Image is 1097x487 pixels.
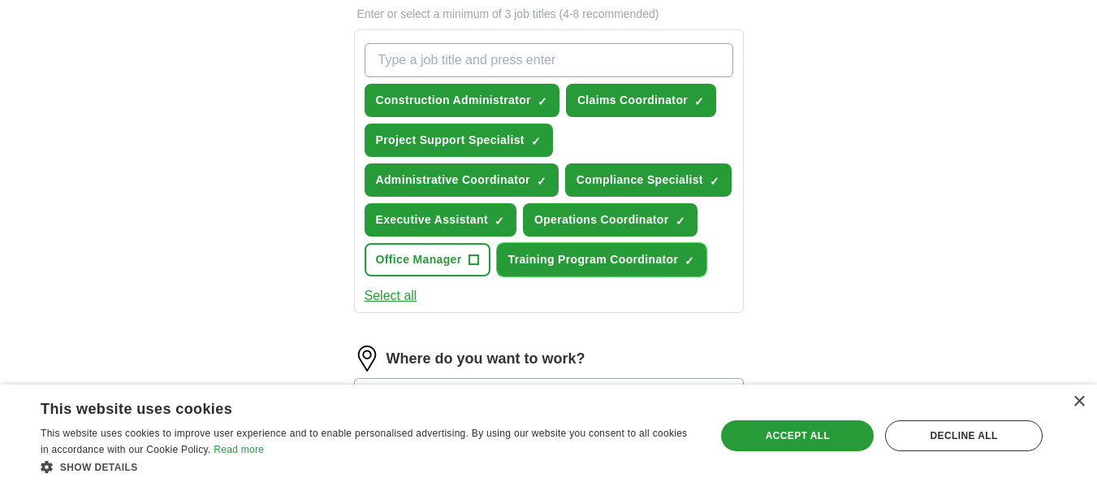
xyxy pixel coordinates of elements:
[497,243,707,276] button: Training Program Coordinator✓
[685,254,694,267] span: ✓
[577,92,688,109] span: Claims Coordinator
[60,462,138,473] span: Show details
[710,175,719,188] span: ✓
[214,444,264,455] a: Read more, opens a new window
[365,286,417,306] button: Select all
[354,346,380,372] img: location.png
[41,459,696,475] div: Show details
[365,43,733,77] input: Type a job title and press enter
[365,203,516,237] button: Executive Assistant✓
[41,428,687,455] span: This website uses cookies to improve user experience and to enable personalised advertising. By u...
[376,92,531,109] span: Construction Administrator
[531,135,541,148] span: ✓
[495,215,504,228] span: ✓
[365,243,490,276] button: Office Manager
[365,124,553,157] button: Project Support Specialist✓
[354,6,744,23] p: Enter or select a minimum of 3 job titles (4-8 recommended)
[41,394,655,419] div: This website uses cookies
[365,84,559,117] button: Construction Administrator✓
[376,132,525,149] span: Project Support Specialist
[676,215,685,228] span: ✓
[523,203,698,237] button: Operations Coordinator✓
[376,172,530,189] span: Administrative Coordinator
[365,163,559,197] button: Administrative Coordinator✓
[566,84,716,117] button: Claims Coordinator✓
[387,348,585,370] label: Where do you want to work?
[721,420,874,451] div: Accept all
[538,95,547,108] span: ✓
[885,420,1043,451] div: Decline all
[577,172,703,189] span: Compliance Specialist
[565,163,732,197] button: Compliance Specialist✓
[508,251,679,268] span: Training Program Coordinator
[537,175,546,188] span: ✓
[376,211,488,228] span: Executive Assistant
[1073,396,1085,408] div: Close
[534,211,669,228] span: Operations Coordinator
[376,251,462,268] span: Office Manager
[694,95,704,108] span: ✓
